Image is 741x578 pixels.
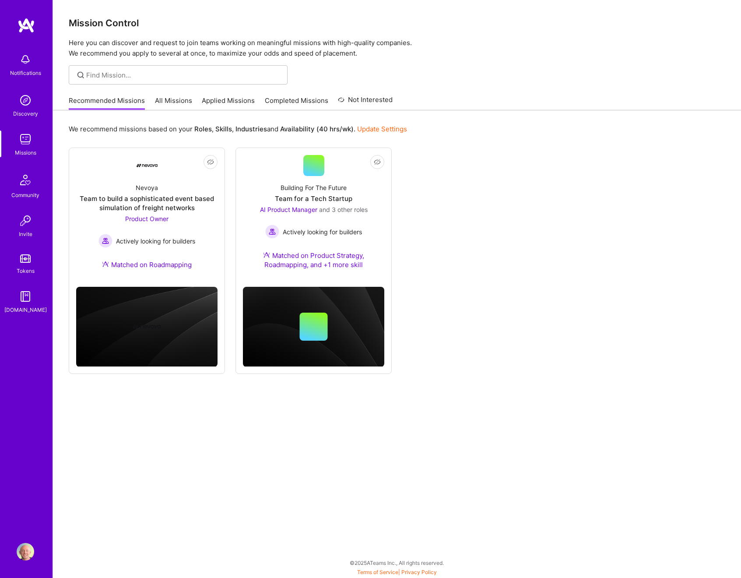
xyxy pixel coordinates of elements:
[357,125,407,133] a: Update Settings
[194,125,212,133] b: Roles
[18,18,35,33] img: logo
[374,159,381,166] i: icon EyeClosed
[69,38,725,59] p: Here you can discover and request to join teams working on meaningful missions with high-quality ...
[15,148,36,157] div: Missions
[17,130,34,148] img: teamwork
[98,234,112,248] img: Actively looking for builders
[4,305,47,314] div: [DOMAIN_NAME]
[15,169,36,190] img: Community
[125,215,169,222] span: Product Owner
[69,124,407,134] p: We recommend missions based on your , , and .
[76,70,86,80] i: icon SearchGrey
[319,206,368,213] span: and 3 other roles
[116,236,195,246] span: Actively looking for builders
[401,569,437,575] a: Privacy Policy
[86,70,281,80] input: Find Mission...
[338,95,393,110] a: Not Interested
[76,155,218,280] a: Company LogoNevoyaTeam to build a sophisticated event based simulation of freight networksProduct...
[243,251,384,269] div: Matched on Product Strategy, Roadmapping, and +1 more skill
[102,260,192,269] div: Matched on Roadmapping
[281,183,347,192] div: Building For The Future
[202,96,255,110] a: Applied Missions
[76,194,218,212] div: Team to build a sophisticated event based simulation of freight networks
[265,96,328,110] a: Completed Missions
[19,229,32,239] div: Invite
[275,194,352,203] div: Team for a Tech Startup
[215,125,232,133] b: Skills
[17,51,34,68] img: bell
[69,18,725,28] h3: Mission Control
[136,183,158,192] div: Nevoya
[155,96,192,110] a: All Missions
[137,164,158,167] img: Company Logo
[260,206,317,213] span: AI Product Manager
[10,68,41,78] div: Notifications
[235,125,267,133] b: Industries
[76,287,218,367] img: cover
[102,261,109,268] img: Ateam Purple Icon
[265,225,279,239] img: Actively looking for builders
[14,543,36,560] a: User Avatar
[243,155,384,280] a: Building For The FutureTeam for a Tech StartupAI Product Manager and 3 other rolesActively lookin...
[69,96,145,110] a: Recommended Missions
[13,109,38,118] div: Discovery
[207,159,214,166] i: icon EyeClosed
[283,227,362,236] span: Actively looking for builders
[20,254,31,263] img: tokens
[17,92,34,109] img: discovery
[11,190,39,200] div: Community
[357,569,398,575] a: Terms of Service
[263,251,270,258] img: Ateam Purple Icon
[17,212,34,229] img: Invite
[53,552,741,574] div: © 2025 ATeams Inc., All rights reserved.
[17,266,35,275] div: Tokens
[17,288,34,305] img: guide book
[243,287,384,367] img: cover
[17,543,34,560] img: User Avatar
[133,313,161,341] img: Company logo
[280,125,354,133] b: Availability (40 hrs/wk)
[357,569,437,575] span: |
